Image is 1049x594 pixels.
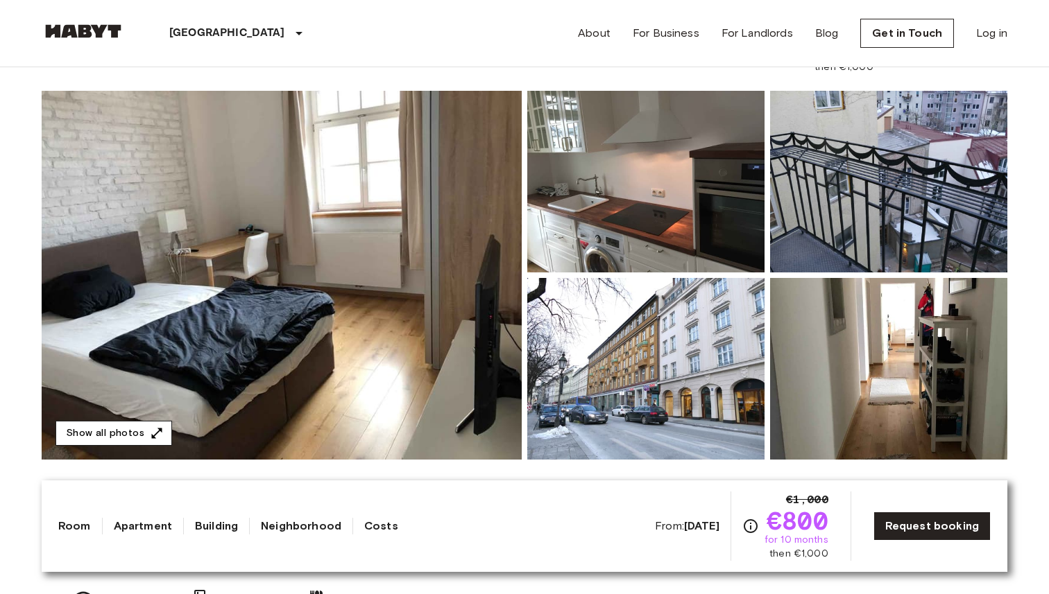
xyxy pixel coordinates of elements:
[364,518,398,534] a: Costs
[815,25,839,42] a: Blog
[58,518,91,534] a: Room
[767,508,828,533] span: €800
[742,518,759,534] svg: Check cost overview for full price breakdown. Please note that discounts apply to new joiners onl...
[42,24,125,38] img: Habyt
[42,91,522,460] img: Marketing picture of unit DE-02-007-002-04HF
[860,19,954,48] a: Get in Touch
[684,519,719,532] b: [DATE]
[769,547,828,561] span: then €1,000
[527,278,765,460] img: Picture of unit DE-02-007-002-04HF
[786,491,828,508] span: €1,000
[261,518,341,534] a: Neighborhood
[527,91,765,272] img: Picture of unit DE-02-007-002-04HF
[976,25,1007,42] a: Log in
[873,512,991,541] a: Request booking
[633,25,699,42] a: For Business
[815,60,873,74] span: then €1,000
[765,533,828,547] span: for 10 months
[722,25,793,42] a: For Landlords
[169,25,285,42] p: [GEOGRAPHIC_DATA]
[56,421,172,446] button: Show all photos
[114,518,172,534] a: Apartment
[770,91,1007,272] img: Picture of unit DE-02-007-002-04HF
[578,25,611,42] a: About
[195,518,238,534] a: Building
[655,518,719,534] span: From:
[770,278,1007,460] img: Picture of unit DE-02-007-002-04HF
